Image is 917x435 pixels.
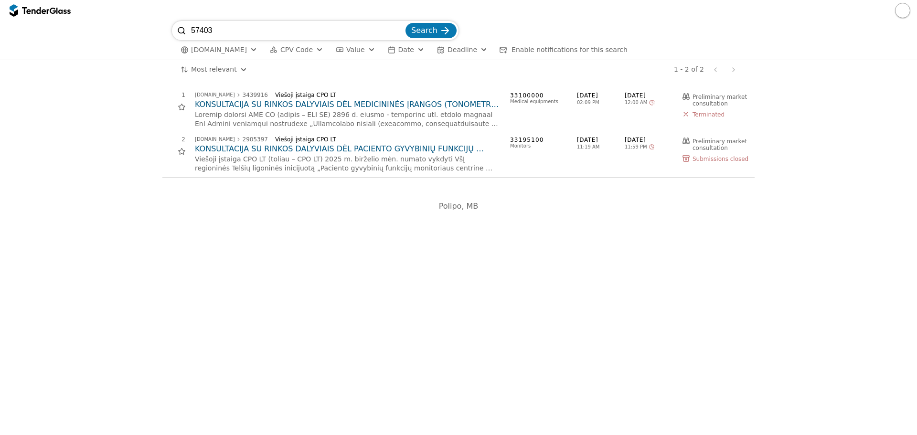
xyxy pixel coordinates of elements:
[625,100,647,106] span: 12:00 AM
[693,94,749,107] span: Preliminary market consultation
[384,44,428,56] button: Date
[625,92,672,100] span: [DATE]
[405,23,457,38] button: Search
[191,46,247,54] span: [DOMAIN_NAME]
[243,92,268,98] div: 3439916
[577,136,625,144] span: [DATE]
[693,111,725,118] span: Terminated
[191,21,404,40] input: Search tenders...
[439,202,479,211] span: Polipo, MB
[433,44,491,56] button: Deadline
[625,136,672,144] span: [DATE]
[275,136,493,143] div: Viešoji įstaiga CPO LT
[693,138,749,151] span: Preliminary market consultation
[510,136,567,144] span: 33195100
[510,99,567,105] div: Medical equipments
[195,137,268,142] a: [DOMAIN_NAME]2905397
[411,26,437,35] span: Search
[332,44,379,56] button: Value
[512,46,628,53] span: Enable notifications for this search
[195,93,235,97] div: [DOMAIN_NAME]
[496,44,630,56] button: Enable notifications for this search
[195,137,235,142] div: [DOMAIN_NAME]
[195,155,501,173] p: Viešoji įstaiga CPO LT (toliau – CPO LT) 2025 m. birželio mėn. numato vykdyti VšĮ regioninės Telš...
[577,144,625,150] span: 11:19 AM
[195,110,501,129] p: Loremip dolorsi AME CO (adipis – ELI SE) 2896 d. eiusmo - temporinc utl. etdolo magnaal EnI Admin...
[195,99,501,110] a: KONSULTACIJA SU RINKOS DALYVIAIS DĖL MEDICININĖS ĮRANGOS (TONOMETRO, OTOLARINGOLOGINIO ŠVIESOS ŠA...
[243,137,268,142] div: 2905397
[266,44,327,56] button: CPV Code
[195,144,501,154] a: KONSULTACIJA SU RINKOS DALYVIAIS DĖL PACIENTO GYVYBINIŲ FUNKCIJŲ MONITORIŲ SU CENTRINĖS STEBĖJIMO...
[577,92,625,100] span: [DATE]
[346,46,364,53] span: Value
[510,92,567,100] span: 33100000
[398,46,414,53] span: Date
[280,46,313,53] span: CPV Code
[625,144,647,150] span: 11:59 PM
[510,143,567,149] div: Monitors
[162,136,185,143] div: 2
[177,44,261,56] button: [DOMAIN_NAME]
[448,46,477,53] span: Deadline
[195,92,268,98] a: [DOMAIN_NAME]3439916
[162,92,185,98] div: 1
[674,65,704,74] div: 1 - 2 of 2
[577,100,625,106] span: 02:09 PM
[275,92,493,98] div: Viešoji įstaiga CPO LT
[693,156,748,162] span: Submissions closed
